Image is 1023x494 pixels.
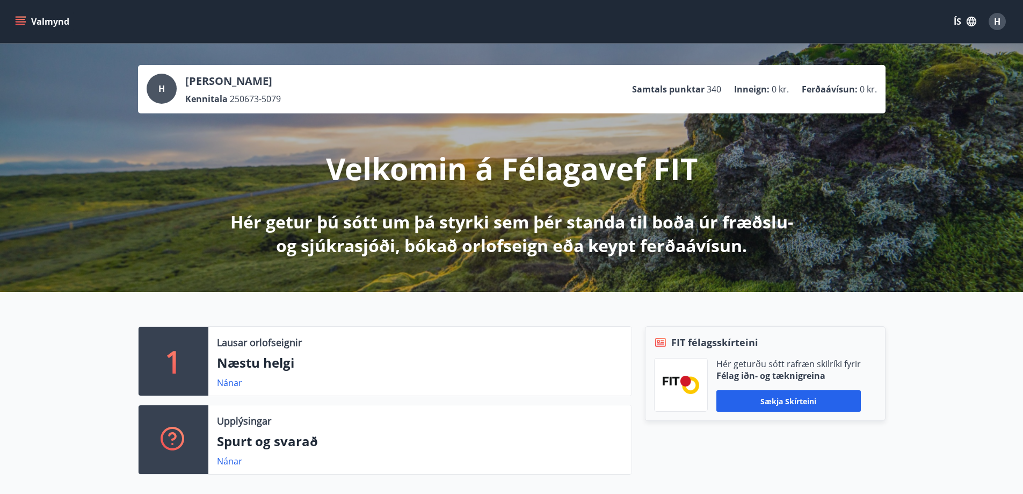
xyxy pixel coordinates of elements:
[217,432,623,450] p: Spurt og svarað
[228,210,795,257] p: Hér getur þú sótt um þá styrki sem þér standa til boða úr fræðslu- og sjúkrasjóði, bókað orlofsei...
[948,12,982,31] button: ÍS
[716,358,861,370] p: Hér geturðu sótt rafræn skilríki fyrir
[217,354,623,372] p: Næstu helgi
[671,335,758,349] span: FIT félagsskírteini
[217,335,302,349] p: Lausar orlofseignir
[632,83,705,95] p: Samtals punktar
[716,390,861,412] button: Sækja skírteini
[860,83,877,95] span: 0 kr.
[217,377,242,389] a: Nánar
[217,414,271,428] p: Upplýsingar
[802,83,858,95] p: Ferðaávísun :
[158,83,165,95] span: H
[707,83,721,95] span: 340
[734,83,770,95] p: Inneign :
[185,74,281,89] p: [PERSON_NAME]
[716,370,861,382] p: Félag iðn- og tæknigreina
[13,12,74,31] button: menu
[326,148,698,189] p: Velkomin á Félagavef FIT
[994,16,1000,27] span: H
[217,455,242,467] a: Nánar
[663,376,699,393] img: FPQVkF9lTnNbbaRSFyT17YYeljoOGk5m51IhT0bO.png
[984,9,1010,34] button: H
[230,93,281,105] span: 250673-5079
[772,83,789,95] span: 0 kr.
[185,93,228,105] p: Kennitala
[165,341,182,382] p: 1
